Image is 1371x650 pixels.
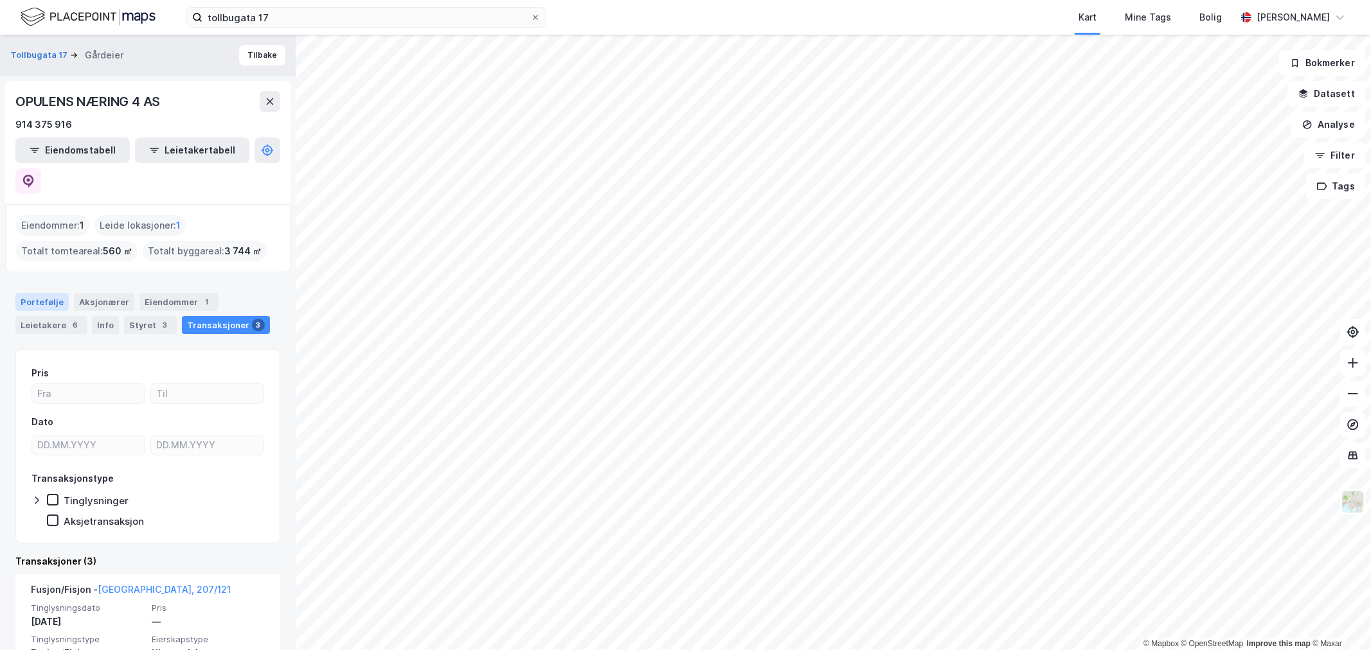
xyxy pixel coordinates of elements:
div: Pris [31,365,49,381]
div: 1 [201,295,213,308]
div: Totalt tomteareal : [16,241,138,261]
div: Dato [31,414,53,430]
div: Fusjon/Fisjon - [31,582,231,602]
div: 3 [252,319,265,331]
input: Søk på adresse, matrikkel, gårdeiere, leietakere eller personer [202,8,530,27]
a: OpenStreetMap [1181,639,1244,648]
input: Til [151,384,264,403]
div: Transaksjonstype [31,471,114,486]
a: [GEOGRAPHIC_DATA], 207/121 [98,584,231,595]
div: Eiendommer [139,293,219,311]
div: Bolig [1199,10,1222,25]
div: Leide lokasjoner : [94,215,186,236]
span: 1 [176,218,181,233]
span: Tinglysningstype [31,634,144,645]
button: Datasett [1287,81,1366,107]
div: Tinglysninger [64,495,129,507]
button: Tollbugata 17 [10,49,70,62]
div: Kontrollprogram for chat [1307,588,1371,650]
div: [DATE] [31,614,144,629]
div: 3 [159,319,172,331]
button: Filter [1304,143,1366,168]
button: Eiendomstabell [15,137,130,163]
div: Portefølje [15,293,69,311]
span: Tinglysningsdato [31,602,144,613]
button: Bokmerker [1279,50,1366,76]
span: Eierskapstype [152,634,265,645]
img: logo.f888ab2527a4732fd821a326f86c7f29.svg [21,6,156,28]
div: 914 375 916 [15,117,72,132]
div: OPULENS NÆRING 4 AS [15,91,163,112]
iframe: Chat Widget [1307,588,1371,650]
span: Pris [152,602,265,613]
span: 1 [80,218,84,233]
div: Aksjetransaksjon [64,515,144,527]
div: Gårdeier [85,48,123,63]
a: Improve this map [1247,639,1311,648]
div: Aksjonærer [74,293,134,311]
button: Tilbake [239,45,285,66]
div: [PERSON_NAME] [1257,10,1330,25]
div: Mine Tags [1125,10,1171,25]
img: Z [1341,489,1365,514]
button: Tags [1306,173,1366,199]
div: 6 [69,319,82,331]
div: Info [92,316,119,334]
input: DD.MM.YYYY [32,435,145,455]
div: Totalt byggareal : [143,241,267,261]
input: Fra [32,384,145,403]
div: Transaksjoner (3) [15,554,280,569]
a: Mapbox [1143,639,1179,648]
span: 560 ㎡ [103,243,132,259]
span: 3 744 ㎡ [224,243,262,259]
input: DD.MM.YYYY [151,435,264,455]
div: Leietakere [15,316,87,334]
button: Leietakertabell [135,137,249,163]
div: Kart [1079,10,1097,25]
div: Styret [124,316,177,334]
div: — [152,614,265,629]
button: Analyse [1291,112,1366,137]
div: Transaksjoner [182,316,270,334]
div: Eiendommer : [16,215,89,236]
